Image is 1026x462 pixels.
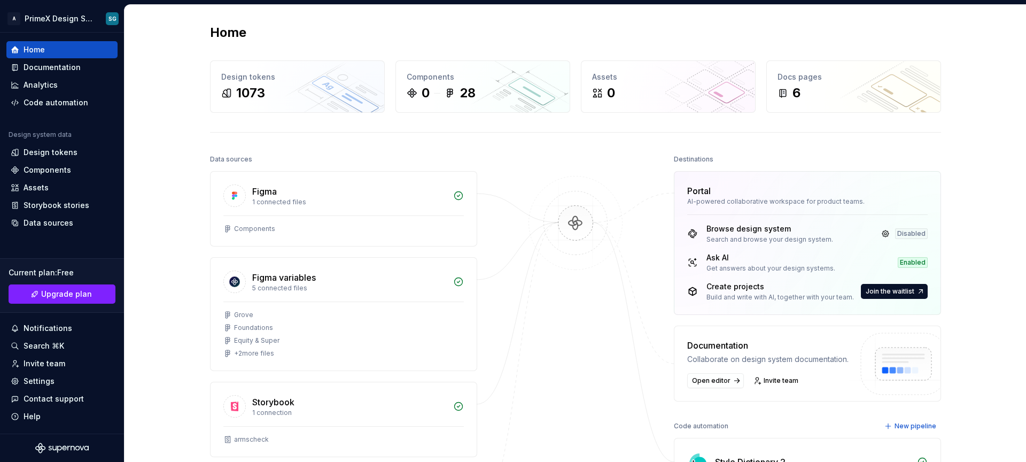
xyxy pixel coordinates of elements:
[687,373,744,388] a: Open editor
[706,264,835,273] div: Get answers about your design systems.
[24,358,65,369] div: Invite team
[592,72,744,82] div: Assets
[898,257,928,268] div: Enabled
[25,13,93,24] div: PrimeX Design System
[861,284,928,299] button: Join the waitlist
[6,197,118,214] a: Storybook stories
[41,289,92,299] span: Upgrade plan
[24,376,55,387] div: Settings
[6,41,118,58] a: Home
[6,355,118,372] a: Invite team
[24,341,64,351] div: Search ⌘K
[706,235,833,244] div: Search and browse your design system.
[706,281,854,292] div: Create projects
[24,411,41,422] div: Help
[252,409,447,417] div: 1 connection
[24,394,84,404] div: Contact support
[687,354,849,365] div: Collaborate on design system documentation.
[750,373,803,388] a: Invite team
[24,182,49,193] div: Assets
[706,252,835,263] div: Ask AI
[234,324,273,332] div: Foundations
[210,382,477,457] a: Storybook1 connectionarmscheck
[2,7,122,30] button: APrimeX Design SystemSG
[866,287,914,296] span: Join the waitlist
[252,271,316,284] div: Figma variables
[6,144,118,161] a: Design tokens
[422,84,430,102] div: 0
[221,72,374,82] div: Design tokens
[210,171,477,247] a: Figma1 connected filesComponents
[24,44,45,55] div: Home
[24,165,71,175] div: Components
[9,284,115,304] button: Upgrade plan
[234,336,279,345] div: Equity & Super
[24,200,89,211] div: Storybook stories
[6,76,118,94] a: Analytics
[895,422,936,430] span: New pipeline
[24,147,77,158] div: Design tokens
[210,24,246,41] h2: Home
[6,390,118,407] button: Contact support
[252,396,294,409] div: Storybook
[687,184,711,197] div: Portal
[607,84,615,102] div: 0
[35,443,89,453] svg: Supernova Logo
[687,339,849,352] div: Documentation
[764,376,798,385] span: Invite team
[108,14,116,23] div: SG
[6,214,118,232] a: Data sources
[252,284,447,292] div: 5 connected files
[6,337,118,355] button: Search ⌘K
[792,84,800,102] div: 6
[6,59,118,76] a: Documentation
[24,323,72,334] div: Notifications
[6,161,118,179] a: Components
[706,224,833,234] div: Browse design system
[687,197,928,206] div: AI-powered collaborative workspace for product teams.
[234,349,274,358] div: + 2 more files
[24,62,81,73] div: Documentation
[210,152,252,167] div: Data sources
[210,257,477,371] a: Figma variables5 connected filesGroveFoundationsEquity & Super+2more files
[766,60,941,113] a: Docs pages6
[460,84,476,102] div: 28
[706,293,854,302] div: Build and write with AI, together with your team.
[252,198,447,206] div: 1 connected files
[6,373,118,390] a: Settings
[24,80,58,90] div: Analytics
[692,376,730,385] span: Open editor
[6,408,118,425] button: Help
[7,12,20,25] div: A
[407,72,559,82] div: Components
[895,228,928,239] div: Disabled
[234,311,253,319] div: Grove
[6,179,118,196] a: Assets
[9,130,72,139] div: Design system data
[881,419,941,434] button: New pipeline
[674,152,713,167] div: Destinations
[9,267,115,278] div: Current plan : Free
[24,97,88,108] div: Code automation
[395,60,570,113] a: Components028
[24,218,73,228] div: Data sources
[581,60,756,113] a: Assets0
[674,419,728,434] div: Code automation
[6,94,118,111] a: Code automation
[234,225,275,233] div: Components
[252,185,277,198] div: Figma
[210,60,385,113] a: Design tokens1073
[778,72,930,82] div: Docs pages
[234,435,269,444] div: armscheck
[236,84,265,102] div: 1073
[6,320,118,337] button: Notifications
